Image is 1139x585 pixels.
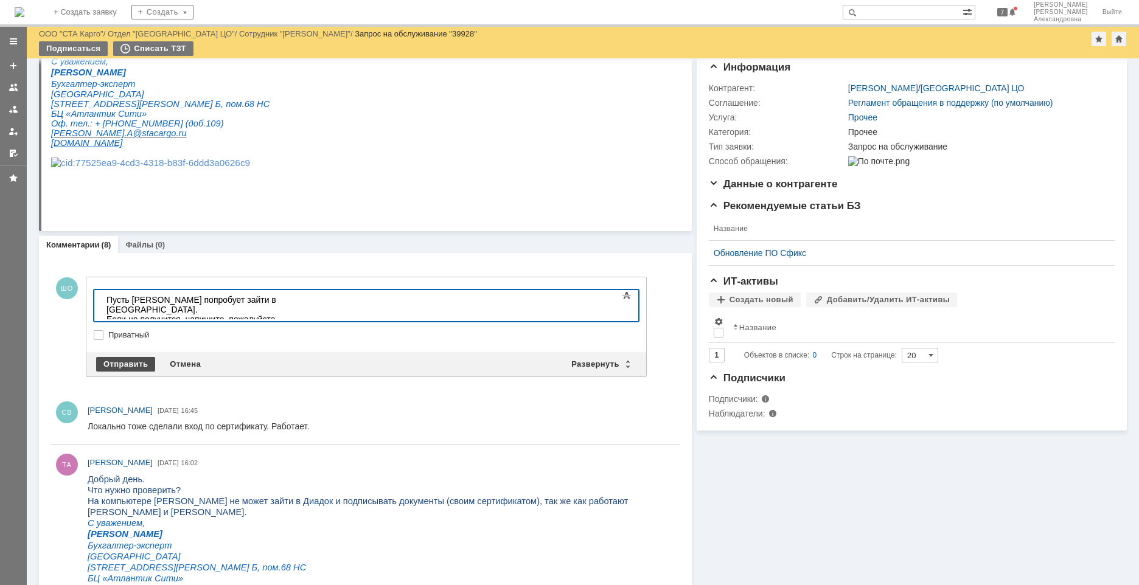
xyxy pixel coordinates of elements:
a: [PERSON_NAME] [88,457,153,469]
a: Перейти на домашнюю страницу [15,7,24,17]
span: ШО [56,277,78,299]
a: Файлы [125,240,153,249]
div: Создать [131,5,193,19]
div: Запрос на обслуживание "39928" [355,29,477,38]
div: Соглашение: [709,98,846,108]
div: Подписчики: [709,394,831,404]
div: Если не получится, напишите, пожалуйста, подробнее, как она туда заходит. [5,24,178,44]
div: / [39,29,108,38]
span: Показать панель инструментов [619,288,634,303]
a: Заявки в моей ответственности [4,100,23,119]
span: [PERSON_NAME] [88,406,153,415]
span: @sta [82,121,102,131]
span: A [76,122,82,131]
div: Контрагент: [709,83,846,93]
span: ru [128,122,136,131]
span: cargo [103,122,125,131]
a: Прочее [848,112,877,122]
div: 0 [813,348,817,362]
span: Александровна [1034,16,1088,23]
div: Прочее [848,127,1109,137]
span: Данные о контрагенте [709,178,838,190]
img: logo [15,7,24,17]
span: Информация [709,61,790,73]
a: [GEOGRAPHIC_DATA] ЦО [921,83,1025,93]
div: Название [739,323,776,332]
a: Регламент обращения в поддержку (по умолчанию) [848,98,1053,108]
strong: [PERSON_NAME] [44,11,111,19]
i: Строк на странице: [744,348,897,362]
div: Тип заявки: [709,142,846,151]
a: Обновление ПО Сфикс [714,248,1100,258]
span: ИТ-активы [709,275,778,287]
div: / [239,29,355,38]
span: 16:45 [181,407,198,414]
span: [PERSON_NAME] [1034,9,1088,16]
div: (0) [155,240,165,249]
span: Расширенный поиск [963,5,975,17]
span: Подписчики [709,372,785,384]
span: [PERSON_NAME] [88,458,153,467]
span: [PERSON_NAME] [1034,1,1088,9]
a: Заявки на командах [4,78,23,97]
div: (8) [102,240,111,249]
span: ru [128,121,136,131]
label: Приватный [108,330,636,340]
span: Email отправителя: [PERSON_NAME][EMAIL_ADDRESS][DOMAIN_NAME] [12,220,257,228]
span: 16:02 [181,459,198,466]
span: @sta [82,122,102,131]
img: По почте.png [848,156,910,166]
span: [DATE] [158,459,179,466]
a: Мои заявки [4,122,23,141]
div: Способ обращения: [709,156,846,166]
span: Настройки [714,317,723,327]
a: [PERSON_NAME] [848,83,918,93]
div: / [108,29,239,38]
a: Сотрудник "[PERSON_NAME]" [239,29,350,38]
span: cargo [103,121,125,131]
div: Услуга: [709,112,846,122]
span: Рекомендуемые статьи БЗ [709,200,861,212]
a: Отдел "[GEOGRAPHIC_DATA] ЦО" [108,29,235,38]
div: Наблюдатели: [709,409,831,418]
strong: Loremips, dolor sitamet conse adi el sed doe temporincid UTL «ETD Magnaali» E adminimve, Quisnost... [44,21,580,78]
div: / [848,83,1025,93]
a: Комментарии [46,240,100,249]
th: Название [728,312,1105,343]
span: [DATE] [158,407,179,414]
div: Добавить в избранное [1092,32,1106,46]
span: 7 [997,8,1008,16]
div: Пусть [PERSON_NAME] попробует зайти в [GEOGRAPHIC_DATA]. [5,5,178,24]
div: Категория: [709,127,846,137]
a: Мои согласования [4,144,23,163]
a: [PERSON_NAME] [88,404,153,417]
strong: Loremipsumd S ametconse, Adipis Elitseddo Eiusmodtempo incididunt utlabo Etdol-Magnaaliq en. Admi... [44,21,579,78]
strong: RE: ЭЦП + [PERSON_NAME] [44,1,149,10]
a: ООО "СТА Карго" [39,29,103,38]
span: Объектов в списке: [744,351,809,359]
div: Запрос на обслуживание [848,142,1109,151]
span: . [125,122,128,131]
span: A [76,121,82,131]
th: Название [709,217,1105,241]
span: . [125,121,128,131]
a: Создать заявку [4,56,23,75]
div: Сделать домашней страницей [1112,32,1126,46]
